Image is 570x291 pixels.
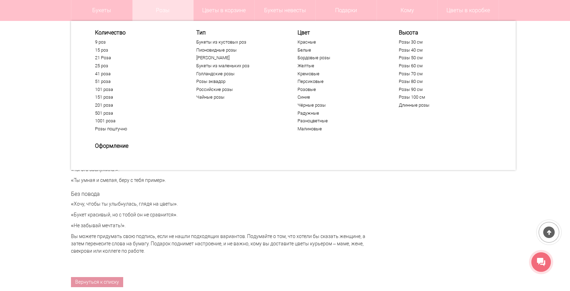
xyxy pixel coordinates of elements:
[399,47,484,53] a: Розы 40 см
[298,102,383,108] a: Чёрные розы
[399,71,484,77] a: Розы 70 см
[196,29,282,36] span: Тип
[95,102,181,108] a: 201 роза
[298,110,383,116] a: Радужные
[95,71,181,77] a: 41 роза
[95,143,181,149] span: Оформление
[196,55,282,61] a: [PERSON_NAME]
[95,63,181,69] a: 25 роз
[71,211,367,219] p: «Букет красивый, но с тобой он не сравнится».
[71,233,367,255] p: Вы можете придумать свою подпись, если не нашли подходящих вариантов. Подумайте о том, что хотели...
[71,191,367,197] h3: Без повода
[298,47,383,53] a: Белые
[399,39,484,45] a: Розы 30 см
[95,55,181,61] a: 21 Роза
[298,29,383,36] span: Цвет
[298,126,383,132] a: Малиновые
[95,110,181,116] a: 501 роза
[95,94,181,100] a: 151 роза
[399,87,484,92] a: Розы 90 см
[95,47,181,53] a: 15 роз
[298,79,383,84] a: Персиковые
[196,79,282,84] a: Розы эквадор
[71,200,367,208] p: «Хочу, чтобы ты улыбнулась, глядя на цветы».
[196,47,282,53] a: Пионовидные розы
[298,39,383,45] a: Красные
[71,277,123,287] a: Вернуться к списку
[399,79,484,84] a: Розы 80 см
[196,71,282,77] a: Голландские розы
[399,94,484,100] a: Розы 100 см
[71,177,367,184] p: «Ты умная и смелая, беру с тебя пример».
[95,118,181,124] a: 1001 роза
[298,55,383,61] a: Бордовые розы
[196,39,282,45] a: Букеты из кустовых роз
[95,29,181,36] span: Количество
[71,222,367,229] p: «Не забывай мечтать!».
[298,71,383,77] a: Кремовые
[196,94,282,100] a: Чайные розы
[399,29,484,36] span: Высота
[95,87,181,92] a: 101 роза
[399,102,484,108] a: Длинные розы
[95,79,181,84] a: 51 роза
[399,63,484,69] a: Розы 60 см
[298,118,383,124] a: Разноцветные
[298,63,383,69] a: Желтые
[298,94,383,100] a: Синие
[399,55,484,61] a: Розы 50 см
[196,87,282,92] a: Российские розы
[95,126,181,132] a: Розы поштучно
[298,87,383,92] a: Розовые
[196,63,282,69] a: Букеты из маленьких роз
[95,39,181,45] a: 9 роз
